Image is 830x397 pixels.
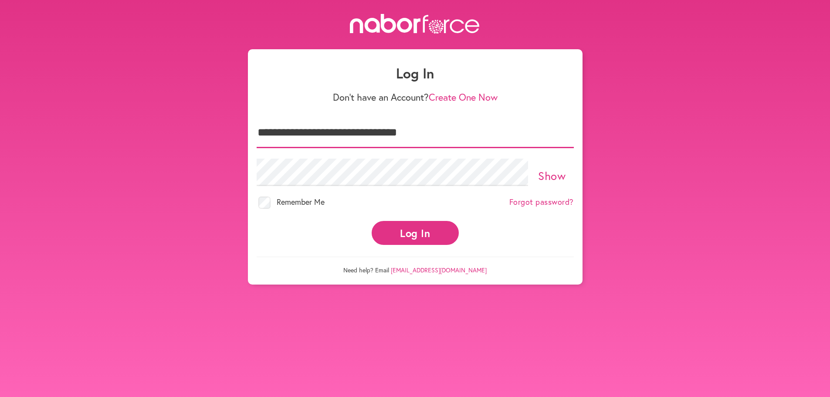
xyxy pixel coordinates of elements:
p: Need help? Email [257,257,574,274]
a: Create One Now [429,91,498,103]
button: Log In [372,221,459,245]
a: Show [538,168,566,183]
a: [EMAIL_ADDRESS][DOMAIN_NAME] [391,266,487,274]
p: Don't have an Account? [257,92,574,103]
h1: Log In [257,65,574,81]
a: Forgot password? [509,197,574,207]
span: Remember Me [277,197,325,207]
